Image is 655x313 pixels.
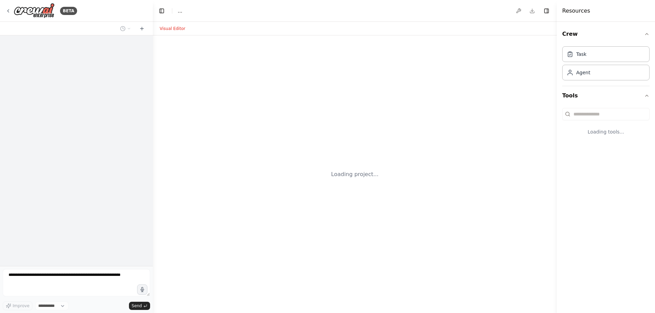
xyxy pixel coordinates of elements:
[157,6,166,16] button: Hide left sidebar
[562,25,650,44] button: Crew
[14,3,55,18] img: Logo
[576,51,586,58] div: Task
[3,301,32,310] button: Improve
[132,303,142,309] span: Send
[156,25,189,33] button: Visual Editor
[178,7,182,14] span: ...
[562,86,650,105] button: Tools
[562,44,650,86] div: Crew
[562,7,590,15] h4: Resources
[562,123,650,141] div: Loading tools...
[136,25,147,33] button: Start a new chat
[137,284,147,295] button: Click to speak your automation idea
[576,69,590,76] div: Agent
[542,6,551,16] button: Hide right sidebar
[60,7,77,15] div: BETA
[13,303,29,309] span: Improve
[129,302,150,310] button: Send
[562,105,650,146] div: Tools
[117,25,134,33] button: Switch to previous chat
[331,170,379,178] div: Loading project...
[178,7,182,14] nav: breadcrumb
